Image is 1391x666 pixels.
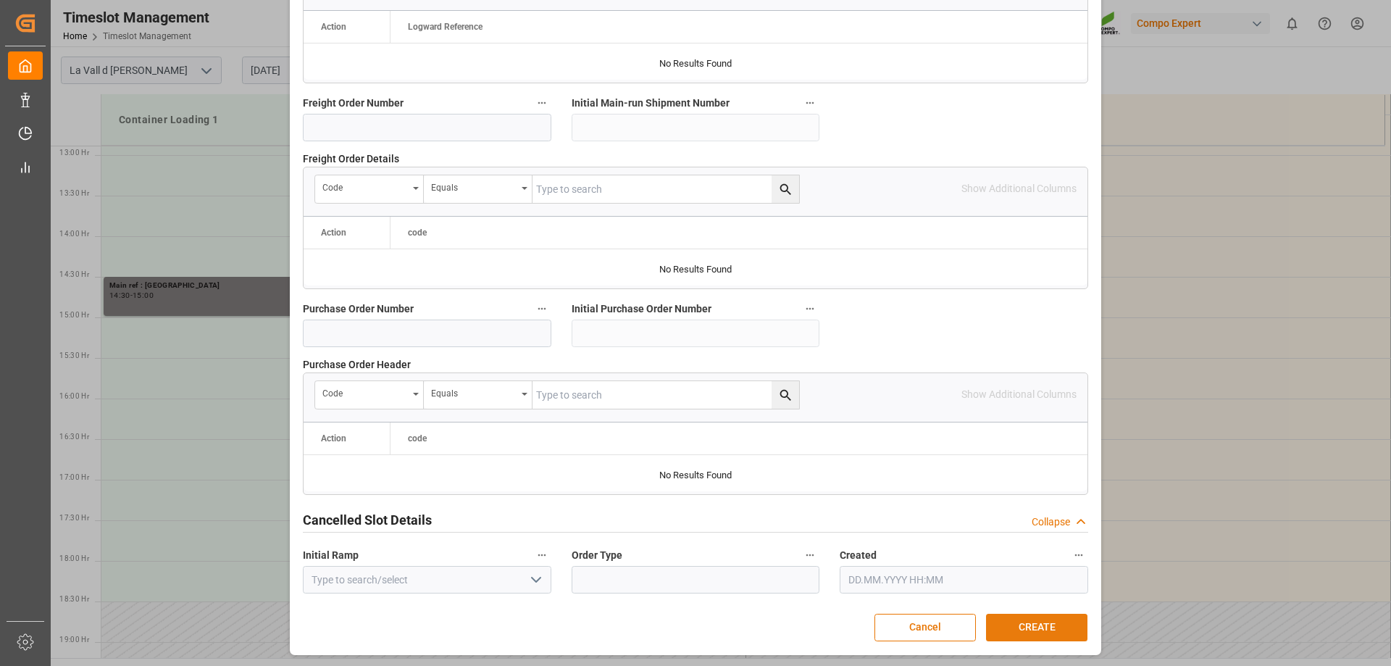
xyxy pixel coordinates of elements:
[424,175,532,203] button: open menu
[524,569,546,591] button: open menu
[303,301,414,317] span: Purchase Order Number
[532,175,799,203] input: Type to search
[303,96,404,111] span: Freight Order Number
[303,357,411,372] span: Purchase Order Header
[572,301,711,317] span: Initial Purchase Order Number
[431,178,517,194] div: Equals
[772,381,799,409] button: search button
[408,228,427,238] span: code
[321,228,346,238] div: Action
[1032,515,1070,530] div: Collapse
[801,93,819,112] button: Initial Main-run Shipment Number
[840,548,877,563] span: Created
[840,566,1088,594] input: DD.MM.YYYY HH:MM
[572,96,730,111] span: Initial Main-run Shipment Number
[322,178,408,194] div: code
[532,546,551,565] button: Initial Ramp
[303,548,359,563] span: Initial Ramp
[424,381,532,409] button: open menu
[431,383,517,400] div: Equals
[303,566,551,594] input: Type to search/select
[303,151,399,167] span: Freight Order Details
[322,383,408,400] div: code
[772,175,799,203] button: search button
[408,22,483,32] span: Logward Reference
[986,614,1087,641] button: CREATE
[532,93,551,112] button: Freight Order Number
[303,510,432,530] h2: Cancelled Slot Details
[321,433,346,444] div: Action
[874,614,976,641] button: Cancel
[1069,546,1088,565] button: Created
[315,175,424,203] button: open menu
[315,381,424,409] button: open menu
[532,381,799,409] input: Type to search
[532,299,551,318] button: Purchase Order Number
[801,299,819,318] button: Initial Purchase Order Number
[572,548,622,563] span: Order Type
[801,546,819,565] button: Order Type
[321,22,346,32] div: Action
[408,433,427,444] span: code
